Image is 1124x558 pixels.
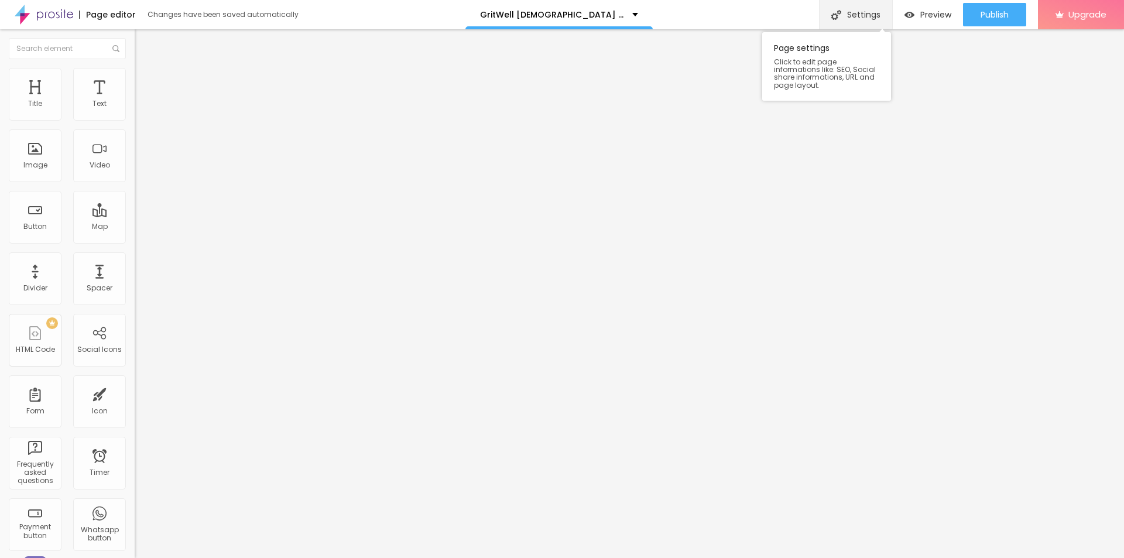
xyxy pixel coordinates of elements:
span: Click to edit page informations like: SEO, Social share informations, URL and page layout. [774,58,879,89]
button: Preview [893,3,963,26]
iframe: Editor [135,29,1124,558]
div: Payment button [12,523,58,540]
div: Map [92,222,108,231]
div: Changes have been saved automatically [148,11,299,18]
div: Icon [92,407,108,415]
input: Search element [9,38,126,59]
div: Form [26,407,44,415]
div: Button [23,222,47,231]
div: Divider [23,284,47,292]
img: Icone [831,10,841,20]
span: Preview [920,10,951,19]
div: Frequently asked questions [12,460,58,485]
div: Social Icons [77,345,122,354]
div: Spacer [87,284,112,292]
div: HTML Code [16,345,55,354]
button: Publish [963,3,1026,26]
div: Timer [90,468,109,477]
img: Icone [112,45,119,52]
span: Publish [981,10,1009,19]
div: Page settings [762,32,891,101]
p: GritWell [DEMOGRAPHIC_DATA] Performance Official [480,11,623,19]
div: Page editor [79,11,136,19]
div: Image [23,161,47,169]
div: Title [28,100,42,108]
div: Whatsapp button [76,526,122,543]
span: Upgrade [1068,9,1106,19]
div: Text [92,100,107,108]
img: view-1.svg [904,10,914,20]
div: Video [90,161,110,169]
